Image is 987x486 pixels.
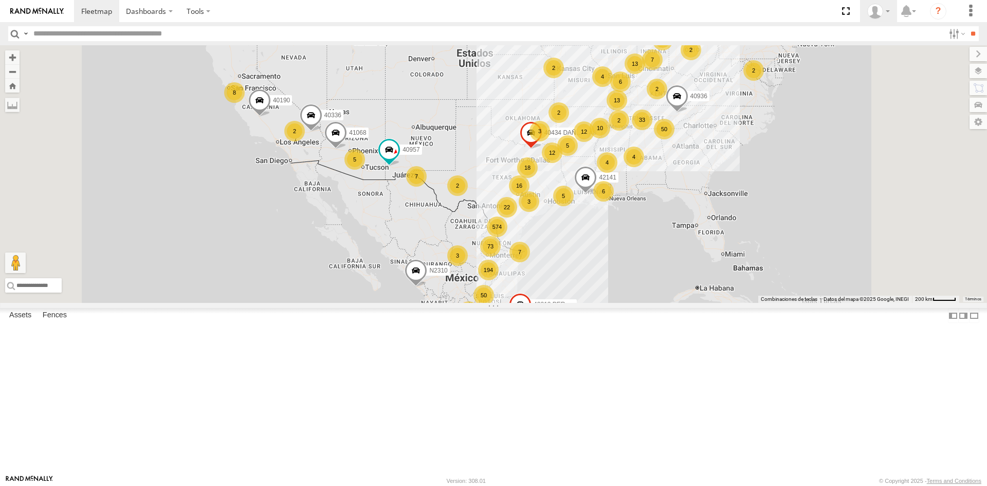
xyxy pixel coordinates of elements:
[824,296,909,302] span: Datos del mapa ©2025 Google, INEGI
[6,476,53,486] a: Visit our Website
[965,297,981,301] a: Términos (se abre en una nueva pestaña)
[945,26,967,41] label: Search Filter Options
[912,296,959,303] button: Escala del mapa: 200 km por 42 píxeles
[624,147,644,167] div: 4
[519,191,539,212] div: 3
[690,93,707,100] span: 40936
[607,90,627,111] div: 13
[284,121,305,141] div: 2
[599,174,616,181] span: 42141
[273,97,290,104] span: 40190
[625,53,645,74] div: 13
[5,253,26,273] button: Arrastra al hombrecito al mapa para abrir Street View
[459,301,479,322] div: 109
[429,267,447,274] span: N2310
[574,121,594,142] div: 12
[497,197,517,218] div: 22
[5,50,20,64] button: Zoom in
[487,217,507,237] div: 574
[447,478,486,484] div: Version: 308.01
[915,296,933,302] span: 200 km
[509,175,529,196] div: 16
[879,478,981,484] div: © Copyright 2025 -
[529,121,550,141] div: 3
[761,296,817,303] button: Combinaciones de teclas
[344,149,365,170] div: 5
[930,3,946,20] i: ?
[549,102,569,123] div: 2
[542,142,562,163] div: 12
[593,181,614,202] div: 6
[592,66,613,87] div: 4
[517,157,538,178] div: 18
[590,118,610,138] div: 10
[647,79,667,99] div: 2
[473,285,494,305] div: 50
[642,49,663,70] div: 7
[5,98,20,112] label: Measure
[743,60,764,81] div: 2
[553,186,574,206] div: 5
[557,135,578,156] div: 5
[534,301,603,308] span: 42313 PERDIDO 102025
[654,119,674,139] div: 50
[543,58,564,78] div: 2
[22,26,30,41] label: Search Query
[478,260,499,280] div: 194
[927,478,981,484] a: Terms and Conditions
[406,166,427,187] div: 7
[609,110,629,131] div: 2
[4,309,36,323] label: Assets
[10,8,64,15] img: rand-logo.svg
[597,152,617,173] div: 4
[652,30,673,50] div: 9
[509,242,530,262] div: 7
[970,115,987,129] label: Map Settings
[447,245,468,266] div: 3
[632,110,652,130] div: 33
[948,308,958,323] label: Dock Summary Table to the Left
[864,4,893,19] div: Miguel Cantu
[349,129,366,136] span: 41068
[681,40,701,60] div: 2
[610,71,631,92] div: 6
[5,79,20,93] button: Zoom Home
[224,82,245,103] div: 8
[969,308,979,323] label: Hide Summary Table
[5,64,20,79] button: Zoom out
[958,308,968,323] label: Dock Summary Table to the Right
[403,146,419,153] span: 40957
[38,309,72,323] label: Fences
[447,175,468,196] div: 2
[324,111,341,118] span: 40336
[480,236,501,257] div: 73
